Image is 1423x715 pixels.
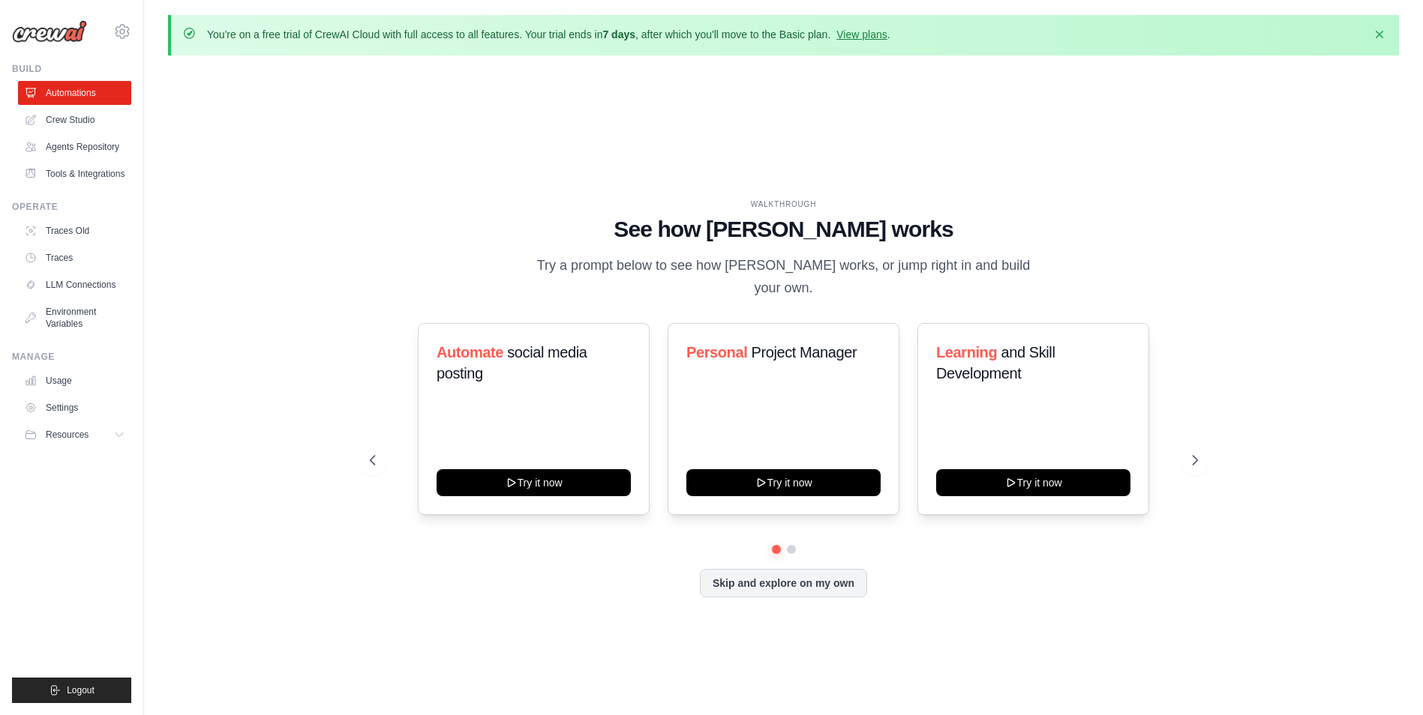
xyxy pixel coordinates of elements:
[18,423,131,447] button: Resources
[18,162,131,186] a: Tools & Integrations
[437,344,587,381] span: social media posting
[700,569,867,597] button: Skip and explore on my own
[437,469,631,496] button: Try it now
[836,28,887,40] a: View plans
[18,135,131,159] a: Agents Repository
[12,351,131,363] div: Manage
[18,369,131,393] a: Usage
[12,63,131,75] div: Build
[18,273,131,297] a: LLM Connections
[12,678,131,703] button: Logout
[936,344,997,360] span: Learning
[18,81,131,105] a: Automations
[936,344,1055,381] span: and Skill Development
[437,344,503,360] span: Automate
[370,199,1198,210] div: WALKTHROUGH
[686,469,881,496] button: Try it now
[18,300,131,336] a: Environment Variables
[12,20,87,43] img: Logo
[532,255,1036,299] p: Try a prompt below to see how [PERSON_NAME] works, or jump right in and build your own.
[936,469,1130,496] button: Try it now
[18,246,131,270] a: Traces
[370,216,1198,243] h1: See how [PERSON_NAME] works
[18,219,131,243] a: Traces Old
[686,344,747,360] span: Personal
[18,396,131,420] a: Settings
[207,27,890,42] p: You're on a free trial of CrewAI Cloud with full access to all features. Your trial ends in , aft...
[751,344,857,360] span: Project Manager
[602,28,635,40] strong: 7 days
[18,108,131,132] a: Crew Studio
[67,684,95,696] span: Logout
[12,201,131,213] div: Operate
[46,429,89,441] span: Resources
